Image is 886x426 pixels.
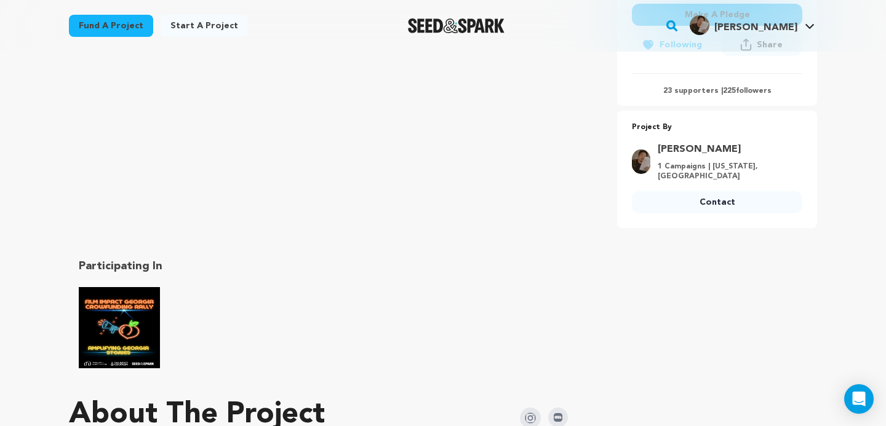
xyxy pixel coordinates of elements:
[844,384,874,414] div: Open Intercom Messenger
[408,18,505,33] a: Seed&Spark Homepage
[714,23,797,33] span: [PERSON_NAME]
[408,18,505,33] img: Seed&Spark Logo Dark Mode
[690,15,709,35] img: 316d3da9df4eed46.jpg
[687,13,817,39] span: John V.'s Profile
[161,15,248,37] a: Start a project
[723,87,736,95] span: 225
[632,149,650,174] img: 316d3da9df4eed46.jpg
[79,258,433,275] h2: Participating In
[632,120,802,135] p: Project By
[658,142,795,157] a: Goto John Varkados profile
[632,191,802,213] a: Contact
[687,13,817,35] a: John V.'s Profile
[658,162,795,181] p: 1 Campaigns | [US_STATE], [GEOGRAPHIC_DATA]
[69,15,153,37] a: Fund a project
[79,287,160,368] img: Film Impact Georgia Rally
[690,15,797,35] div: John V.'s Profile
[632,86,802,96] p: 23 supporters | followers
